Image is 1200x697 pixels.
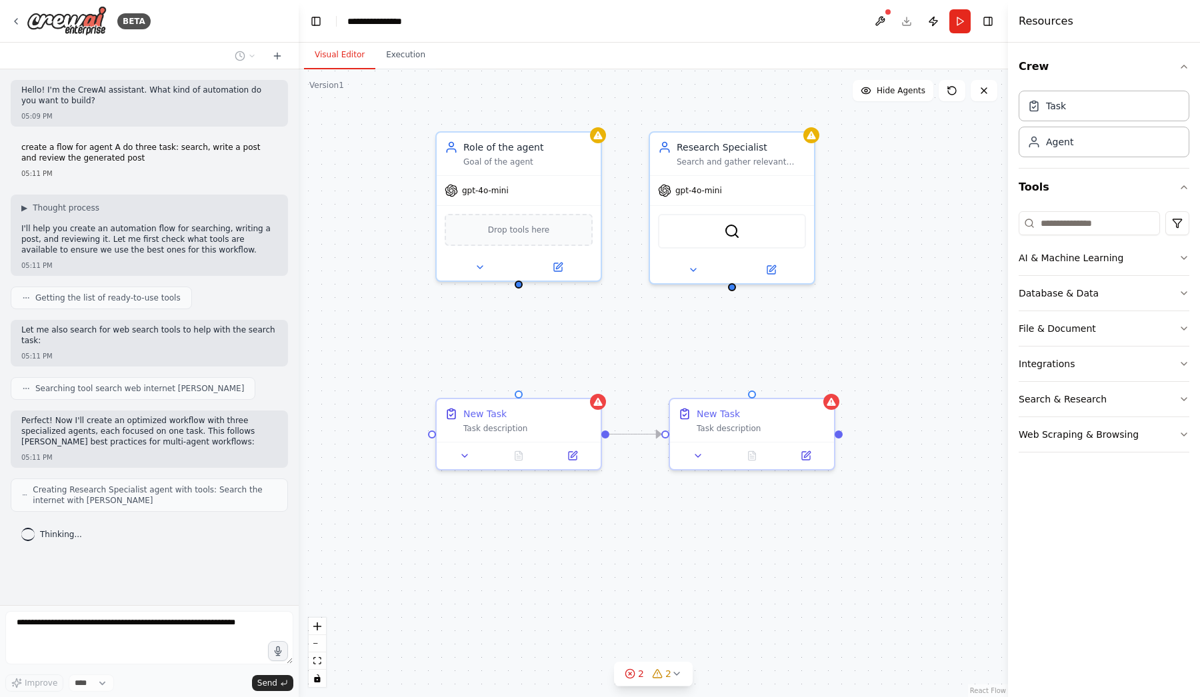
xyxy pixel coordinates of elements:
[267,48,288,64] button: Start a new chat
[724,448,781,464] button: No output available
[229,48,261,64] button: Switch to previous chat
[309,618,326,635] button: zoom in
[307,12,325,31] button: Hide left sidebar
[27,6,107,36] img: Logo
[33,203,99,213] span: Thought process
[40,529,82,540] span: Thinking...
[1019,251,1123,265] div: AI & Machine Learning
[970,687,1006,694] a: React Flow attribution
[21,85,277,106] p: Hello! I'm the CrewAI assistant. What kind of automation do you want to build?
[675,185,722,196] span: gpt-4o-mini
[724,223,740,239] img: SerperDevTool
[697,407,740,420] div: New Task
[21,143,277,163] p: create a flow for agent A do three task: search, write a post and review the generated post
[257,678,277,688] span: Send
[783,448,829,464] button: Open in side panel
[1019,357,1075,370] div: Integrations
[252,675,293,691] button: Send
[638,667,644,680] span: 2
[1019,13,1073,29] h4: Resources
[268,641,288,661] button: Click to speak your automation idea
[21,169,277,179] div: 05:11 PM
[375,41,436,69] button: Execution
[1019,347,1189,381] button: Integrations
[979,12,997,31] button: Hide right sidebar
[309,80,344,91] div: Version 1
[669,398,835,470] div: New TaskTask description
[21,261,277,271] div: 05:11 PM
[1019,322,1096,335] div: File & Document
[677,141,806,154] div: Research Specialist
[309,635,326,652] button: zoom out
[463,407,507,420] div: New Task
[677,157,806,167] div: Search and gather relevant information about {topic} from various online sources, ensuring compre...
[117,13,151,29] div: BETA
[463,423,593,434] div: Task description
[1019,311,1189,346] button: File & Document
[1046,99,1066,113] div: Task
[25,678,57,688] span: Improve
[520,259,595,275] button: Open in side panel
[21,224,277,255] p: I'll help you create an automation flow for searching, writing a post, and reviewing it. Let me f...
[1019,241,1189,275] button: AI & Machine Learning
[309,618,326,687] div: React Flow controls
[488,223,550,237] span: Drop tools here
[733,262,809,278] button: Open in side panel
[435,398,602,470] div: New TaskTask description
[309,652,326,670] button: fit view
[33,484,277,506] span: Creating Research Specialist agent with tools: Search the internet with [PERSON_NAME]
[21,351,277,361] div: 05:11 PM
[304,41,375,69] button: Visual Editor
[21,452,277,462] div: 05:11 PM
[853,80,933,101] button: Hide Agents
[1019,417,1189,452] button: Web Scraping & Browsing
[1019,85,1189,168] div: Crew
[877,85,925,96] span: Hide Agents
[21,203,27,213] span: ▶
[1019,206,1189,463] div: Tools
[665,667,671,680] span: 2
[21,203,99,213] button: ▶Thought process
[21,416,277,447] p: Perfect! Now I'll create an optimized workflow with three specialized agents, each focused on one...
[21,325,277,346] p: Let me also search for web search tools to help with the search task:
[614,662,693,686] button: 22
[1046,135,1073,149] div: Agent
[462,185,509,196] span: gpt-4o-mini
[35,383,244,394] span: Searching tool search web internet [PERSON_NAME]
[463,141,593,154] div: Role of the agent
[1019,276,1189,311] button: Database & Data
[5,674,63,692] button: Improve
[435,131,602,282] div: Role of the agentGoal of the agentgpt-4o-miniDrop tools here
[697,423,826,434] div: Task description
[549,448,595,464] button: Open in side panel
[35,293,181,303] span: Getting the list of ready-to-use tools
[1019,169,1189,206] button: Tools
[347,15,416,28] nav: breadcrumb
[21,111,277,121] div: 05:09 PM
[1019,392,1107,406] div: Search & Research
[463,157,593,167] div: Goal of the agent
[1019,382,1189,416] button: Search & Research
[491,448,547,464] button: No output available
[309,670,326,687] button: toggle interactivity
[1019,428,1139,441] div: Web Scraping & Browsing
[609,428,661,441] g: Edge from f273325d-5205-4bd4-8f6f-dc9a6e67546d to bf53d070-5244-4a1d-a23c-46c0bf3697e2
[1019,287,1099,300] div: Database & Data
[649,131,815,285] div: Research SpecialistSearch and gather relevant information about {topic} from various online sourc...
[1019,48,1189,85] button: Crew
